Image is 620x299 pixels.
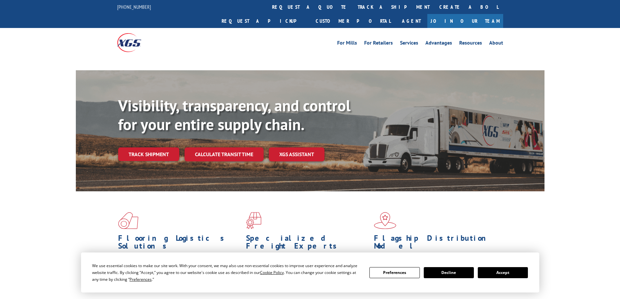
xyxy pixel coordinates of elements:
[369,267,420,278] button: Preferences
[118,147,179,161] a: Track shipment
[118,95,351,134] b: Visibility, transparency, and control for your entire supply chain.
[117,4,151,10] a: [PHONE_NUMBER]
[427,14,503,28] a: Join Our Team
[364,40,393,48] a: For Retailers
[489,40,503,48] a: About
[92,262,362,283] div: We use essential cookies to make our site work. With your consent, we may also use non-essential ...
[185,147,264,161] a: Calculate transit time
[395,14,427,28] a: Agent
[311,14,395,28] a: Customer Portal
[425,40,452,48] a: Advantages
[374,234,497,253] h1: Flagship Distribution Model
[478,267,528,278] button: Accept
[118,234,241,253] h1: Flooring Logistics Solutions
[424,267,474,278] button: Decline
[246,212,261,229] img: xgs-icon-focused-on-flooring-red
[81,252,539,292] div: Cookie Consent Prompt
[269,147,324,161] a: XGS ASSISTANT
[260,270,284,275] span: Cookie Policy
[459,40,482,48] a: Resources
[246,234,369,253] h1: Specialized Freight Experts
[400,40,418,48] a: Services
[217,14,311,28] a: Request a pickup
[118,212,138,229] img: xgs-icon-total-supply-chain-intelligence-red
[374,212,396,229] img: xgs-icon-flagship-distribution-model-red
[130,277,152,282] span: Preferences
[337,40,357,48] a: For Mills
